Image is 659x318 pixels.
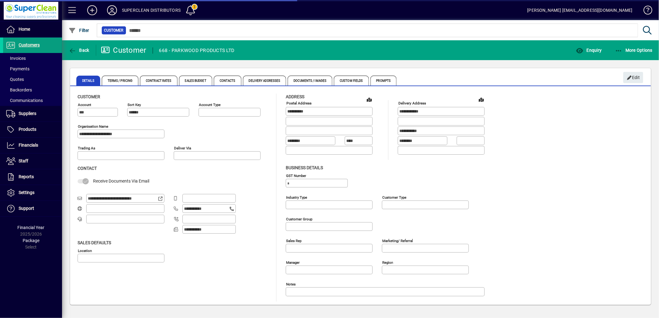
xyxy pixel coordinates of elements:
mat-label: Marketing/ Referral [382,238,413,243]
span: Invoices [6,56,26,61]
mat-label: GST Number [286,173,306,178]
mat-label: Region [382,260,393,264]
mat-label: Account Type [199,103,221,107]
mat-label: Account [78,103,91,107]
span: Contacts [214,76,241,86]
mat-label: Deliver via [174,146,191,150]
a: Communications [3,95,62,106]
a: View on map [476,95,486,104]
span: Contract Rates [140,76,177,86]
button: More Options [613,45,654,56]
span: Products [19,127,36,132]
mat-label: Industry type [286,195,307,199]
span: Customer [78,94,100,99]
span: Backorders [6,87,32,92]
a: Support [3,201,62,216]
a: Backorders [3,85,62,95]
span: Address [286,94,304,99]
span: Receive Documents Via Email [93,179,149,183]
button: Add [82,5,102,16]
span: Prompts [370,76,397,86]
button: Profile [102,5,122,16]
span: Staff [19,158,28,163]
span: Edit [627,73,640,83]
mat-label: Sort key [128,103,141,107]
span: Suppliers [19,111,36,116]
a: Staff [3,153,62,169]
a: Payments [3,64,62,74]
app-page-header-button: Back [62,45,96,56]
span: Payments [6,66,29,71]
span: Details [76,76,100,86]
span: Sales Budget [179,76,212,86]
a: Knowledge Base [639,1,651,21]
mat-label: Customer group [286,217,312,221]
a: View on map [364,95,374,104]
span: Back [69,48,89,53]
a: Financials [3,138,62,153]
div: [PERSON_NAME] [EMAIL_ADDRESS][DOMAIN_NAME] [527,5,633,15]
span: Business details [286,165,323,170]
span: Financial Year [18,225,45,230]
span: Documents / Images [288,76,332,86]
div: 668 - PARKWOOD PRODUCTS LTD [159,46,235,55]
span: Delivery Addresses [243,76,286,86]
span: Customer [104,27,123,33]
a: Home [3,22,62,37]
mat-label: Location [78,248,92,253]
button: Enquiry [574,45,603,56]
span: Terms / Pricing [102,76,139,86]
mat-label: Manager [286,260,300,264]
a: Settings [3,185,62,201]
span: Enquiry [576,48,602,53]
a: Suppliers [3,106,62,121]
mat-label: Organisation name [78,124,108,129]
span: Support [19,206,34,211]
span: Customers [19,42,40,47]
button: Filter [67,25,91,36]
div: SUPERCLEAN DISTRIBUTORS [122,5,181,15]
button: Back [67,45,91,56]
span: Custom Fields [334,76,369,86]
span: Reports [19,174,34,179]
a: Invoices [3,53,62,64]
mat-label: Notes [286,282,296,286]
a: Quotes [3,74,62,85]
span: Package [23,238,39,243]
span: Sales defaults [78,240,111,245]
span: Home [19,27,30,32]
span: Financials [19,143,38,148]
a: Products [3,122,62,137]
span: Contact [78,166,97,171]
span: Quotes [6,77,24,82]
div: Customer [101,45,146,55]
span: More Options [615,48,653,53]
button: Edit [623,72,643,83]
span: Filter [69,28,89,33]
mat-label: Customer type [382,195,406,199]
span: Communications [6,98,43,103]
mat-label: Trading as [78,146,95,150]
span: Settings [19,190,34,195]
a: Reports [3,169,62,185]
mat-label: Sales rep [286,238,302,243]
